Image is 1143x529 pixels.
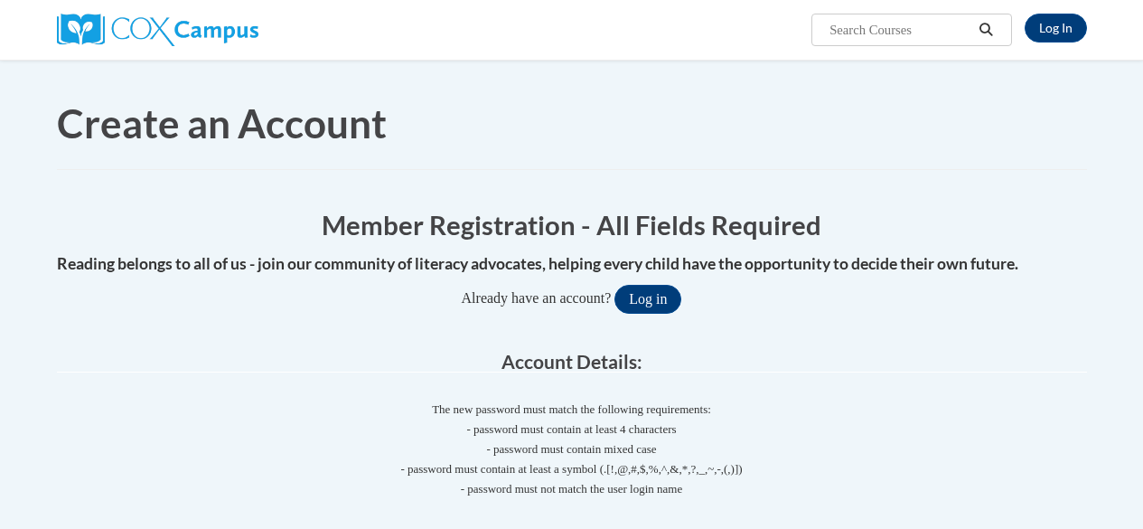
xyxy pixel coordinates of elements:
[57,21,258,36] a: Cox Campus
[57,14,258,46] img: Cox Campus
[614,285,681,314] button: Log in
[828,19,972,41] input: Search Courses
[501,350,642,373] span: Account Details:
[462,290,612,306] span: Already have an account?
[1025,14,1087,43] a: Log In
[57,206,1087,243] h1: Member Registration - All Fields Required
[57,420,1087,499] span: - password must contain at least 4 characters - password must contain mixed case - password must ...
[432,402,711,416] span: The new password must match the following requirements:
[57,252,1087,276] h4: Reading belongs to all of us - join our community of literacy advocates, helping every child have...
[57,99,387,146] span: Create an Account
[978,24,994,37] i: 
[972,19,999,41] button: Search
